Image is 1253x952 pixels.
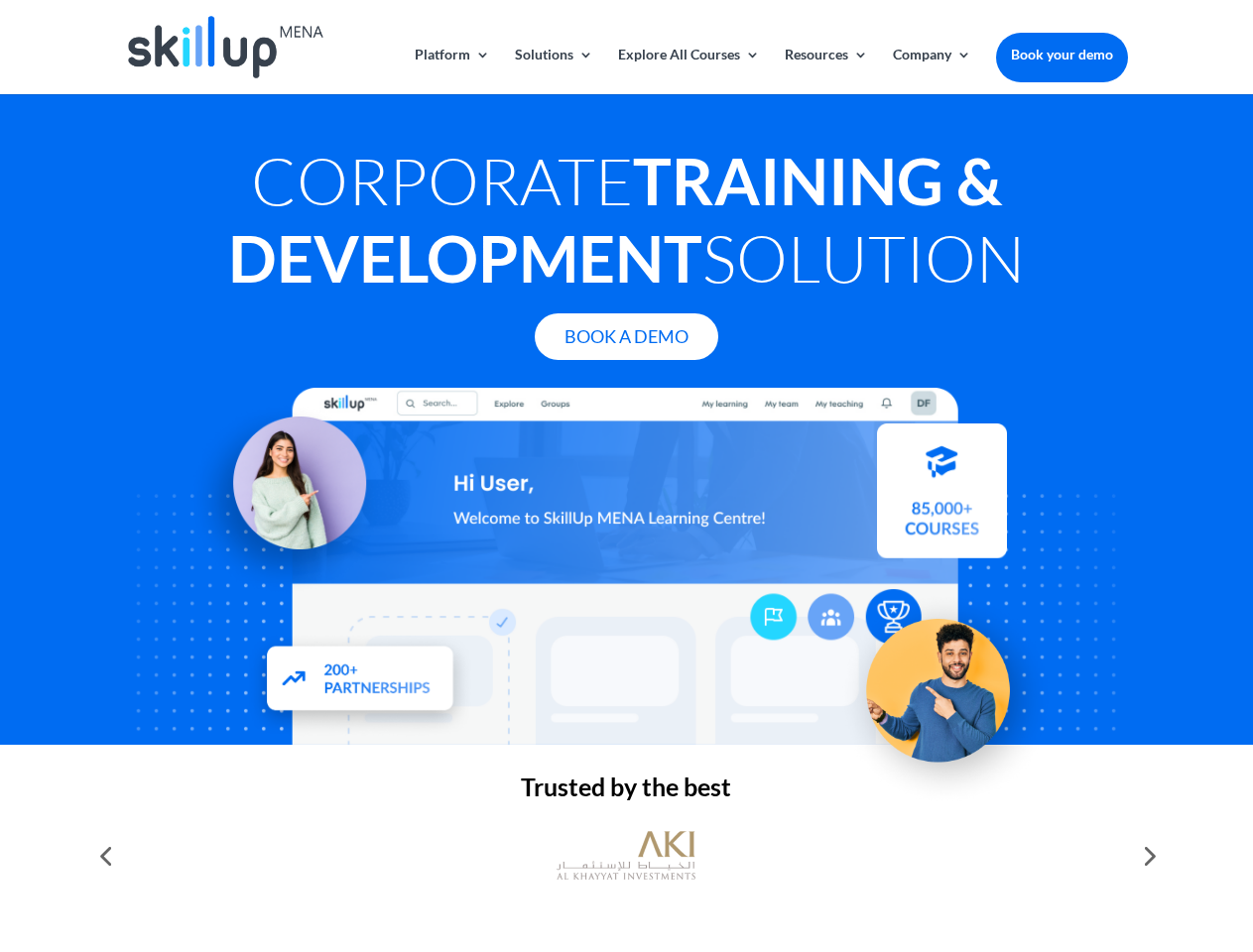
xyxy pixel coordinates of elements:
[125,142,1127,306] h1: Corporate Solution
[785,48,868,94] a: Resources
[535,313,718,360] a: Book A Demo
[996,33,1128,76] a: Book your demo
[893,48,971,94] a: Company
[128,16,322,78] img: Skillup Mena
[186,394,386,594] img: Learning Management Solution - SkillUp
[877,431,1007,566] img: Courses library - SkillUp MENA
[618,48,760,94] a: Explore All Courses
[557,821,695,891] img: al khayyat investments logo
[837,577,1058,797] img: Upskill your workforce - SkillUp
[246,628,476,736] img: Partners - SkillUp Mena
[415,48,490,94] a: Platform
[125,774,1127,809] h2: Trusted by the best
[228,142,1002,297] strong: Training & Development
[515,48,593,94] a: Solutions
